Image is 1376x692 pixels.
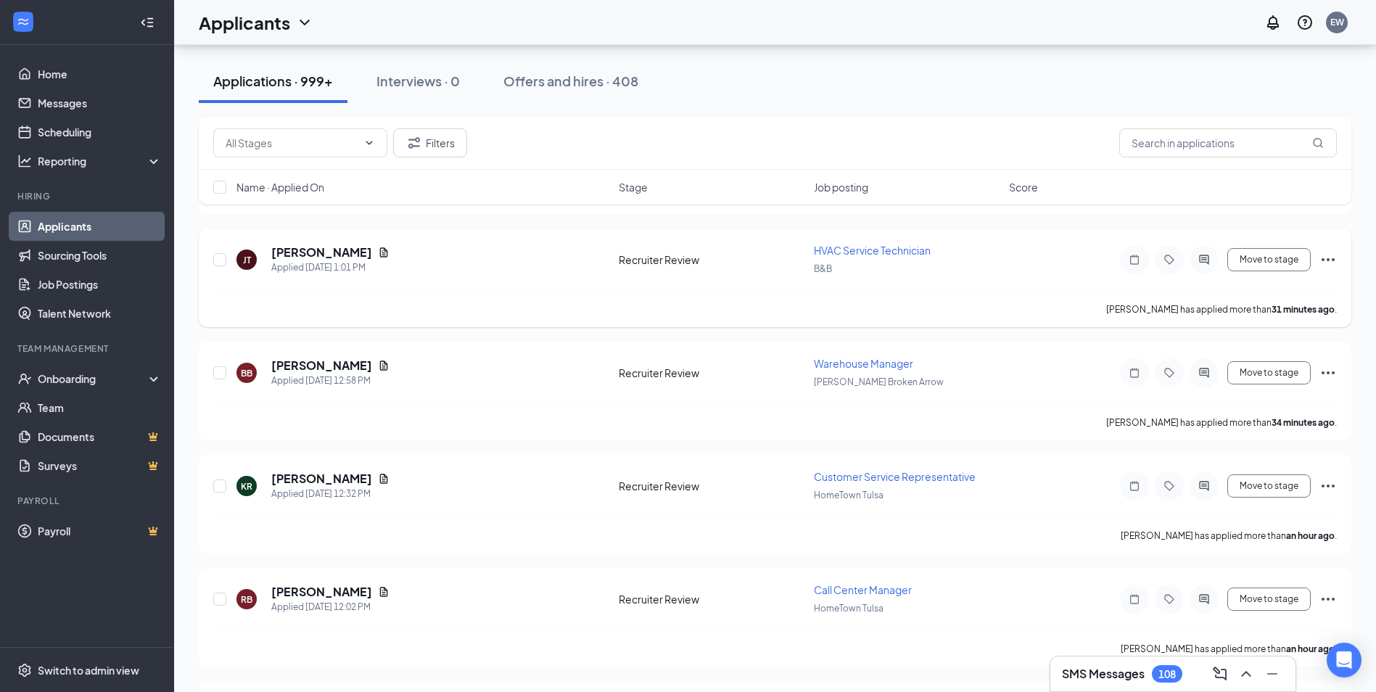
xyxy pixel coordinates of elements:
span: Score [1009,180,1038,194]
svg: MagnifyingGlass [1312,137,1324,149]
svg: ChevronUp [1237,665,1255,683]
svg: Settings [17,663,32,677]
svg: Analysis [17,154,32,168]
svg: Tag [1161,254,1178,265]
svg: Ellipses [1319,477,1337,495]
span: Warehouse Manager [814,357,913,370]
div: 108 [1158,668,1176,680]
span: [PERSON_NAME] Broken Arrow [814,376,944,387]
b: an hour ago [1286,530,1335,541]
h5: [PERSON_NAME] [271,471,372,487]
svg: WorkstreamLogo [16,15,30,29]
a: Talent Network [38,299,162,328]
a: SurveysCrown [38,451,162,480]
svg: ChevronDown [363,137,375,149]
svg: Ellipses [1319,590,1337,608]
span: Name · Applied On [236,180,324,194]
p: [PERSON_NAME] has applied more than . [1106,416,1337,429]
h5: [PERSON_NAME] [271,584,372,600]
svg: Note [1126,254,1143,265]
div: Applied [DATE] 12:02 PM [271,600,390,614]
svg: ChevronDown [296,14,313,31]
h3: SMS Messages [1062,666,1145,682]
div: RB [241,593,252,606]
p: [PERSON_NAME] has applied more than . [1121,643,1337,655]
div: Open Intercom Messenger [1327,643,1361,677]
div: JT [243,254,251,266]
input: All Stages [226,135,358,151]
svg: Minimize [1264,665,1281,683]
a: Home [38,59,162,88]
div: Applications · 999+ [213,72,333,90]
div: Hiring [17,190,159,202]
a: Applicants [38,212,162,241]
svg: ComposeMessage [1211,665,1229,683]
svg: Note [1126,593,1143,605]
div: Recruiter Review [619,366,805,380]
a: Team [38,393,162,422]
span: HomeTown Tulsa [814,603,883,614]
div: Applied [DATE] 1:01 PM [271,260,390,275]
button: ComposeMessage [1208,662,1232,685]
input: Search in applications [1119,128,1337,157]
svg: ActiveChat [1195,367,1213,379]
div: Switch to admin view [38,663,139,677]
span: Customer Service Representative [814,470,976,483]
div: Applied [DATE] 12:58 PM [271,374,390,388]
button: Filter Filters [393,128,467,157]
svg: Document [378,473,390,485]
svg: Document [378,247,390,258]
svg: ActiveChat [1195,593,1213,605]
a: Job Postings [38,270,162,299]
div: Recruiter Review [619,479,805,493]
p: [PERSON_NAME] has applied more than . [1106,303,1337,316]
svg: Collapse [140,15,155,30]
a: PayrollCrown [38,516,162,545]
svg: Note [1126,367,1143,379]
svg: Tag [1161,480,1178,492]
a: Scheduling [38,118,162,147]
b: 34 minutes ago [1272,417,1335,428]
a: DocumentsCrown [38,422,162,451]
a: Messages [38,88,162,118]
div: BB [241,367,252,379]
span: Call Center Manager [814,583,912,596]
div: KR [241,480,252,493]
h5: [PERSON_NAME] [271,244,372,260]
svg: Note [1126,480,1143,492]
span: HomeTown Tulsa [814,490,883,501]
button: Move to stage [1227,588,1311,611]
svg: Ellipses [1319,364,1337,382]
svg: Filter [405,134,423,152]
div: Applied [DATE] 12:32 PM [271,487,390,501]
div: Recruiter Review [619,592,805,606]
span: Stage [619,180,648,194]
svg: Document [378,360,390,371]
div: Payroll [17,495,159,507]
div: Onboarding [38,371,149,386]
button: Move to stage [1227,474,1311,498]
svg: QuestionInfo [1296,14,1314,31]
svg: Notifications [1264,14,1282,31]
svg: ActiveChat [1195,480,1213,492]
svg: ActiveChat [1195,254,1213,265]
button: ChevronUp [1235,662,1258,685]
div: Reporting [38,154,162,168]
svg: Tag [1161,593,1178,605]
svg: UserCheck [17,371,32,386]
button: Move to stage [1227,248,1311,271]
div: Interviews · 0 [376,72,460,90]
div: Offers and hires · 408 [503,72,638,90]
button: Move to stage [1227,361,1311,384]
svg: Ellipses [1319,251,1337,268]
b: 31 minutes ago [1272,304,1335,315]
h1: Applicants [199,10,290,35]
div: Recruiter Review [619,252,805,267]
span: HVAC Service Technician [814,244,931,257]
svg: Document [378,586,390,598]
span: B&B [814,263,832,274]
div: Team Management [17,342,159,355]
h5: [PERSON_NAME] [271,358,372,374]
b: an hour ago [1286,643,1335,654]
p: [PERSON_NAME] has applied more than . [1121,530,1337,542]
